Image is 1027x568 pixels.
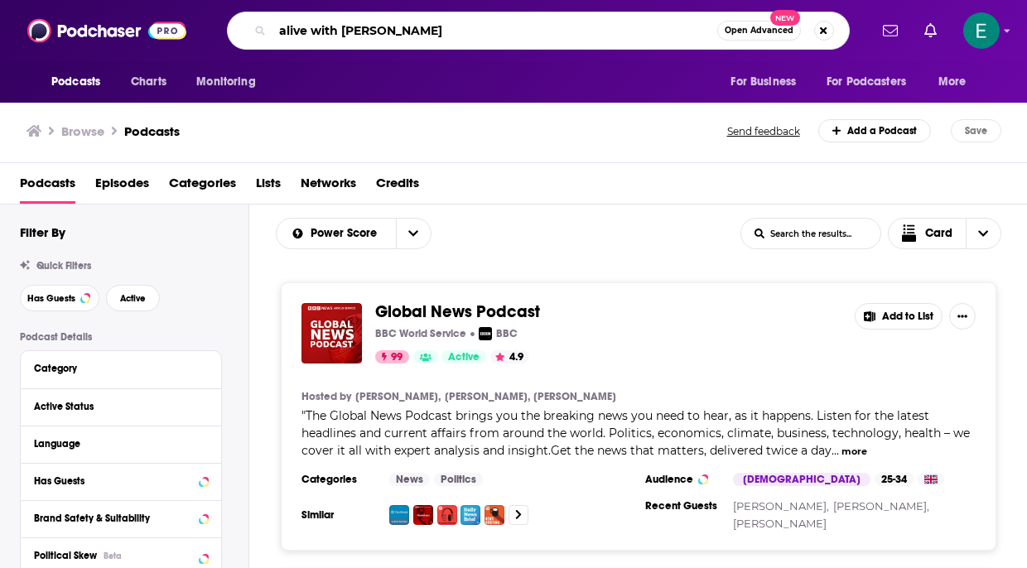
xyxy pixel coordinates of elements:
[925,228,952,239] span: Card
[34,508,208,528] button: Brand Safety & Suitability
[40,66,122,98] button: open menu
[104,551,122,561] div: Beta
[34,401,197,412] div: Active Status
[855,303,943,330] button: Add to List
[434,473,483,486] a: Politics
[34,550,97,561] span: Political Skew
[816,66,930,98] button: open menu
[301,303,362,363] img: Global News Podcast
[875,473,914,486] div: 25-34
[61,123,104,139] h3: Browse
[645,499,720,513] h3: Recent Guests
[396,219,431,248] button: open menu
[375,303,540,321] a: Global News Podcast
[34,396,208,416] button: Active Status
[20,224,65,240] h2: Filter By
[918,17,943,45] a: Show notifications dropdown
[355,390,441,403] a: [PERSON_NAME],
[120,66,176,98] a: Charts
[301,473,376,486] h3: Categories
[963,12,1000,49] button: Show profile menu
[833,499,929,513] a: [PERSON_NAME],
[276,218,432,249] h2: Choose List sort
[185,66,277,98] button: open menu
[227,12,850,50] div: Search podcasts, credits, & more...
[479,327,518,340] a: BBCBBC
[196,70,255,94] span: Monitoring
[20,170,75,204] span: Podcasts
[34,358,208,378] button: Category
[827,70,906,94] span: For Podcasters
[301,408,970,458] span: The Global News Podcast brings you the breaking news you need to hear, as it happens. Listen for ...
[938,70,967,94] span: More
[963,12,1000,49] span: Logged in as ellien
[722,124,805,138] button: Send feedback
[770,10,800,26] span: New
[375,350,409,363] a: 99
[34,475,194,487] div: Has Guests
[951,119,1001,142] button: Save
[256,170,281,204] a: Lists
[963,12,1000,49] img: User Profile
[375,301,540,322] span: Global News Podcast
[95,170,149,204] a: Episodes
[27,15,186,46] img: Podchaser - Follow, Share and Rate Podcasts
[36,260,91,272] span: Quick Filters
[445,390,530,403] a: [PERSON_NAME],
[169,170,236,204] span: Categories
[533,390,616,403] a: [PERSON_NAME]
[441,350,486,363] a: Active
[448,349,480,366] span: Active
[389,505,409,525] a: The World
[301,170,356,204] a: Networks
[376,170,419,204] a: Credits
[725,26,793,35] span: Open Advanced
[34,470,208,491] button: Has Guests
[413,505,433,525] img: Newshour
[490,350,528,363] button: 4.9
[733,473,870,486] div: [DEMOGRAPHIC_DATA]
[927,66,987,98] button: open menu
[311,228,383,239] span: Power Score
[888,218,1002,249] button: Choose View
[391,349,403,366] span: 99
[949,303,976,330] button: Show More Button
[818,119,932,142] a: Add a Podcast
[34,513,194,524] div: Brand Safety & Suitability
[27,294,75,303] span: Has Guests
[34,433,208,454] button: Language
[733,517,827,530] a: [PERSON_NAME]
[301,508,376,522] h3: Similar
[389,473,430,486] a: News
[34,438,197,450] div: Language
[51,70,100,94] span: Podcasts
[124,123,180,139] a: Podcasts
[106,285,160,311] button: Active
[437,505,457,525] img: Economist Podcasts
[20,285,99,311] button: Has Guests
[277,228,396,239] button: open menu
[876,17,904,45] a: Show notifications dropdown
[301,408,970,458] span: "
[460,505,480,525] img: Daily News Brief
[479,327,492,340] img: BBC
[832,443,839,458] span: ...
[717,21,801,41] button: Open AdvancedNew
[485,505,504,525] img: FT News Briefing
[272,17,717,44] input: Search podcasts, credits, & more...
[645,473,720,486] h3: Audience
[375,327,466,340] p: BBC World Service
